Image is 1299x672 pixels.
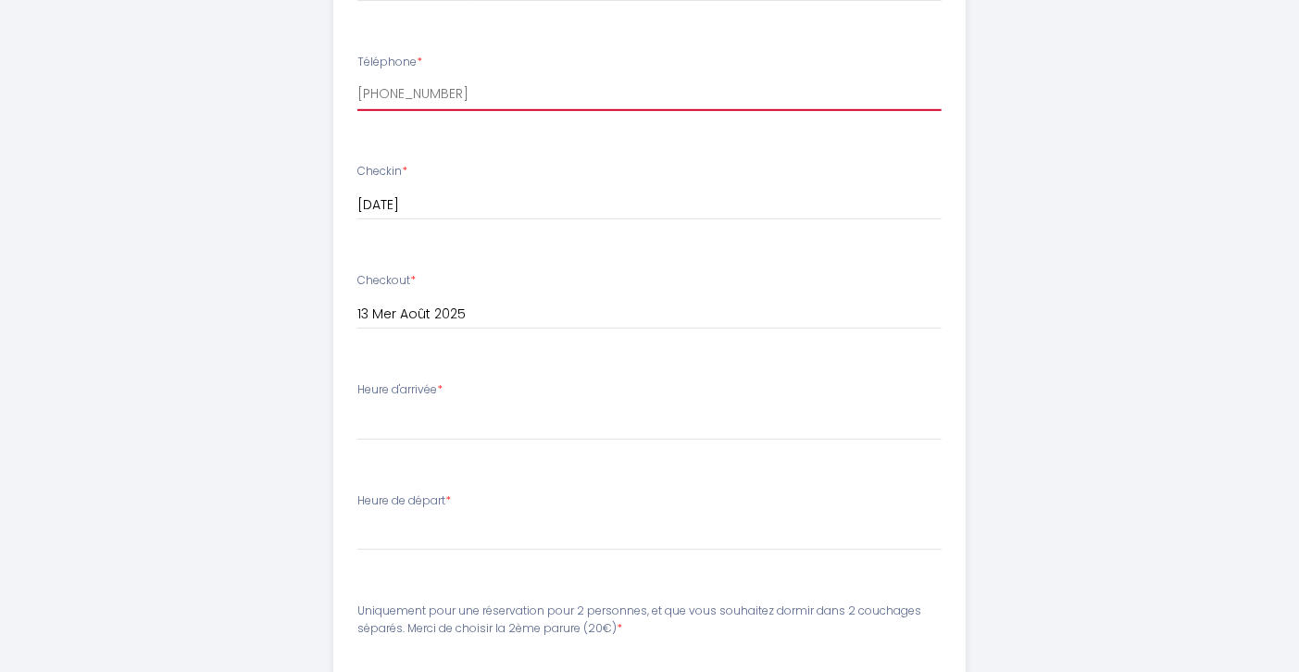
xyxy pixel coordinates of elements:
[357,492,451,510] label: Heure de départ
[357,163,407,180] label: Checkin
[357,272,416,290] label: Checkout
[357,381,443,399] label: Heure d'arrivée
[357,603,942,638] label: Uniquement pour une réservation pour 2 personnes, et que vous souhaitez dormir dans 2 couchages s...
[357,54,422,71] label: Téléphone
